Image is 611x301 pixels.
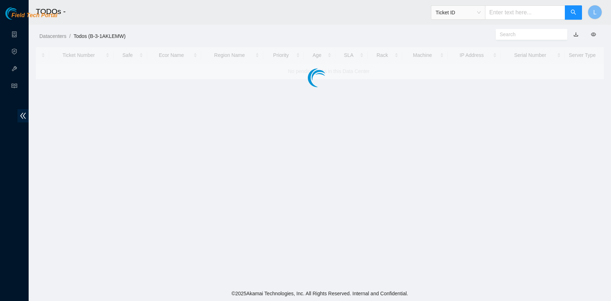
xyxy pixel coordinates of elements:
[29,286,611,301] footer: © 2025 Akamai Technologies, Inc. All Rights Reserved. Internal and Confidential.
[18,109,29,122] span: double-left
[485,5,565,20] input: Enter text here...
[69,33,71,39] span: /
[5,13,57,22] a: Akamai TechnologiesField Tech Portal
[11,80,17,94] span: read
[571,9,576,16] span: search
[73,33,125,39] a: Todos (B-3-1AKLEMW)
[39,33,66,39] a: Datacenters
[593,8,597,17] span: L
[11,12,57,19] span: Field Tech Portal
[5,7,36,20] img: Akamai Technologies
[568,29,584,40] button: download
[591,32,596,37] span: eye
[436,7,481,18] span: Ticket ID
[500,30,558,38] input: Search
[565,5,582,20] button: search
[588,5,602,19] button: L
